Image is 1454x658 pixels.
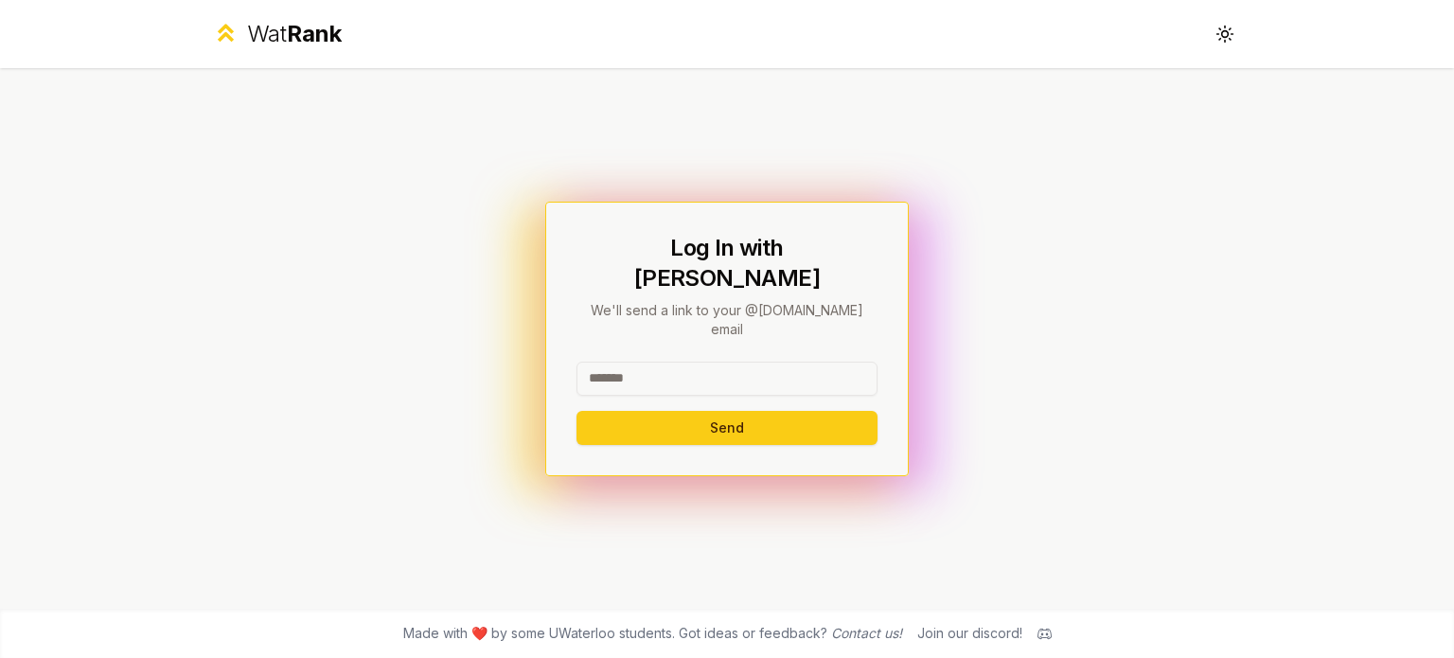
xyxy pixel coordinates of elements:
[287,20,342,47] span: Rank
[831,625,902,641] a: Contact us!
[212,19,342,49] a: WatRank
[403,624,902,643] span: Made with ❤️ by some UWaterloo students. Got ideas or feedback?
[576,301,878,339] p: We'll send a link to your @[DOMAIN_NAME] email
[247,19,342,49] div: Wat
[576,411,878,445] button: Send
[917,624,1022,643] div: Join our discord!
[576,233,878,293] h1: Log In with [PERSON_NAME]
